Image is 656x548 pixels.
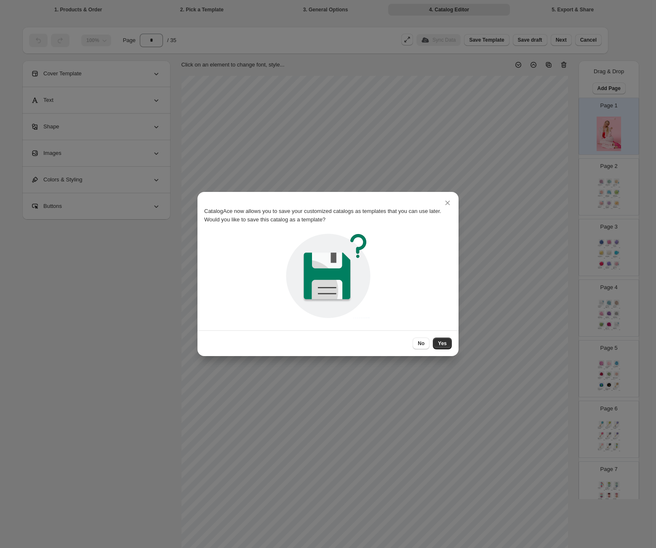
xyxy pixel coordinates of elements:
[204,207,452,224] p: CatalogAce now allows you to save your customized catalogs as templates that you can use later. W...
[413,338,429,349] button: No
[418,340,424,347] span: No
[433,338,452,349] button: Yes
[438,340,447,347] span: Yes
[283,231,373,321] img: pickTemplate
